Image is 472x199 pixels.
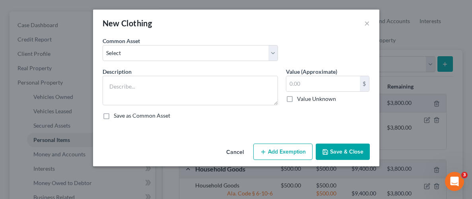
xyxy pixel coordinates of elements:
iframe: Intercom live chat [445,172,464,191]
div: New Clothing [103,18,152,29]
div: $ [360,76,369,91]
label: Common Asset [103,37,140,45]
button: Cancel [220,144,250,160]
button: Save & Close [316,144,370,160]
button: × [364,18,370,28]
label: Save as Common Asset [114,112,170,120]
input: 0.00 [286,76,360,91]
button: Add Exemption [253,144,313,160]
span: 3 [461,172,468,178]
span: Description [103,68,132,75]
label: Value Unknown [297,95,336,103]
label: Value (Approximate) [286,67,337,76]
